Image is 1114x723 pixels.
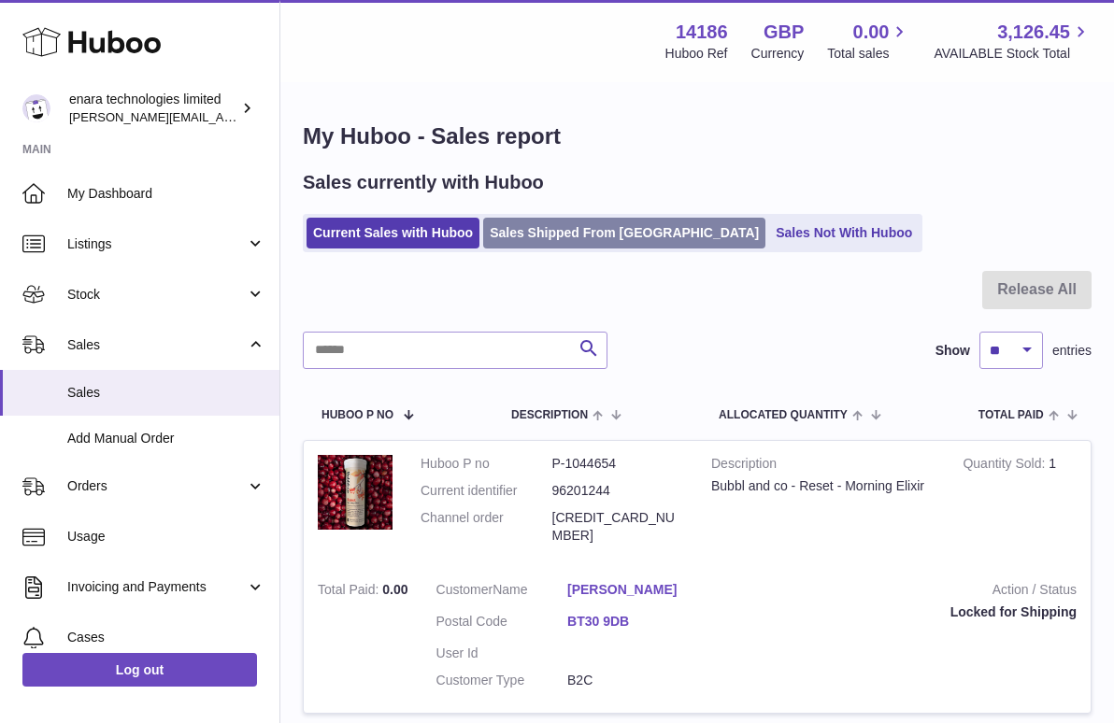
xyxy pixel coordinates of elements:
a: Log out [22,653,257,687]
td: 1 [949,441,1091,568]
dt: Current identifier [421,482,552,500]
span: entries [1052,342,1092,360]
a: [PERSON_NAME] [567,581,699,599]
dd: 96201244 [552,482,684,500]
span: Description [511,409,588,421]
span: Sales [67,384,265,402]
a: 0.00 Total sales [827,20,910,63]
strong: Action / Status [727,581,1077,603]
span: Customer [436,582,493,597]
div: Locked for Shipping [727,603,1077,621]
strong: Total Paid [318,582,382,602]
span: My Dashboard [67,185,265,203]
span: Sales [67,336,246,354]
dt: Customer Type [436,672,568,689]
span: 3,126.45 [997,20,1070,45]
span: Add Manual Order [67,430,265,447]
dt: User Id [436,645,568,662]
span: Stock [67,286,246,304]
span: Orders [67,477,246,495]
img: 1747329774.jpg [318,455,393,530]
a: Current Sales with Huboo [307,218,479,248]
strong: Description [711,455,935,477]
label: Show [935,342,970,360]
span: 0.00 [853,20,890,45]
span: Total sales [827,45,910,63]
div: Huboo Ref [665,45,728,63]
span: Usage [67,528,265,546]
dd: [CREDIT_CARD_NUMBER] [552,509,684,545]
dt: Channel order [421,509,552,545]
h2: Sales currently with Huboo [303,170,544,195]
a: Sales Not With Huboo [769,218,919,248]
h1: My Huboo - Sales report [303,121,1092,151]
div: Bubbl and co - Reset - Morning Elixir [711,477,935,495]
span: 0.00 [382,582,407,597]
strong: Quantity Sold [963,456,1049,475]
span: Huboo P no [321,409,393,421]
dt: Name [436,581,568,603]
span: Cases [67,629,265,646]
span: Listings [67,235,246,253]
div: Currency [751,45,805,63]
dt: Postal Code [436,613,568,635]
span: [PERSON_NAME][EMAIL_ADDRESS][DOMAIN_NAME] [69,109,375,124]
span: AVAILABLE Stock Total [934,45,1092,63]
span: Total paid [978,409,1044,421]
strong: GBP [764,20,804,45]
img: Dee@enara.co [22,94,50,122]
span: Invoicing and Payments [67,578,246,596]
strong: 14186 [676,20,728,45]
dd: P-1044654 [552,455,684,473]
div: enara technologies limited [69,91,237,126]
dd: B2C [567,672,699,689]
dt: Huboo P no [421,455,552,473]
a: Sales Shipped From [GEOGRAPHIC_DATA] [483,218,765,248]
a: BT30 9DB [567,613,699,631]
a: 3,126.45 AVAILABLE Stock Total [934,20,1092,63]
span: ALLOCATED Quantity [719,409,848,421]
